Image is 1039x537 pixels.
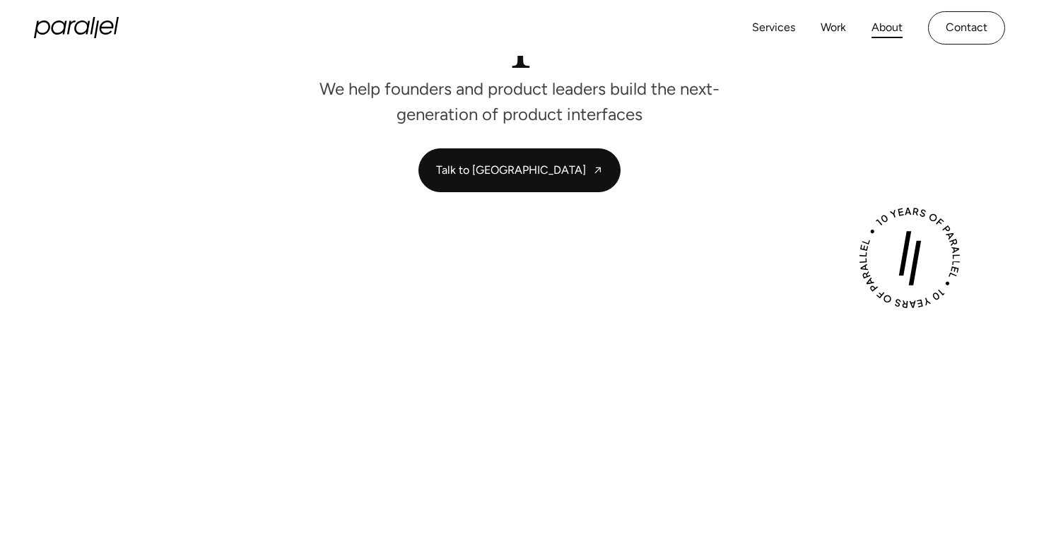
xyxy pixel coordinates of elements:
p: We help founders and product leaders build the next-generation of product interfaces [307,83,732,120]
a: Contact [928,11,1005,45]
a: home [34,17,119,38]
a: About [871,18,903,38]
a: Services [752,18,795,38]
a: Work [821,18,846,38]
